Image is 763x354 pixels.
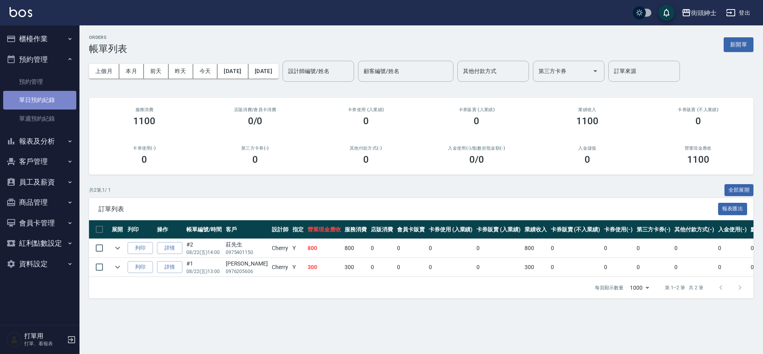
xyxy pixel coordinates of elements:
td: 0 [474,239,523,258]
h2: 卡券使用(-) [99,146,190,151]
button: expand row [112,261,124,273]
h3: 0 [695,115,701,127]
h3: 0 [363,154,369,165]
th: 店販消費 [369,220,395,239]
td: 300 [343,258,369,277]
a: 單日預約紀錄 [3,91,76,109]
h2: 卡券販賣 (不入業績) [652,107,744,112]
td: 0 [395,239,427,258]
td: 300 [523,258,549,277]
button: save [658,5,674,21]
h3: 0 [141,154,147,165]
button: 登出 [723,6,753,20]
div: 街頭紳士 [691,8,717,18]
th: 其他付款方式(-) [672,220,716,239]
th: 帳單編號/時間 [184,220,224,239]
button: Open [589,65,602,77]
h3: 0/0 [248,115,263,127]
button: 列印 [128,261,153,273]
th: 操作 [155,220,184,239]
p: 08/22 (五) 13:00 [186,268,222,275]
h3: 0 [252,154,258,165]
td: 0 [635,239,673,258]
td: Y [290,239,306,258]
button: 資料設定 [3,254,76,274]
button: 前天 [144,64,168,79]
div: 莊先生 [226,240,268,249]
button: 全部展開 [724,184,754,196]
a: 詳情 [157,261,182,273]
button: 報表匯出 [718,203,748,215]
button: 報表及分析 [3,131,76,152]
button: 上個月 [89,64,119,79]
td: 800 [343,239,369,258]
button: [DATE] [248,64,279,79]
a: 預約管理 [3,73,76,91]
a: 詳情 [157,242,182,254]
p: 共 2 筆, 1 / 1 [89,187,111,194]
td: 0 [369,258,395,277]
td: 0 [427,258,475,277]
h5: 打單用 [24,332,65,340]
th: 會員卡販賣 [395,220,427,239]
h2: 卡券販賣 (入業績) [431,107,523,112]
p: 0976205606 [226,268,268,275]
button: 今天 [193,64,218,79]
td: 0 [672,258,716,277]
td: #2 [184,239,224,258]
h3: 1100 [687,154,709,165]
td: Cherry [270,239,290,258]
button: 街頭紳士 [678,5,720,21]
th: 卡券販賣 (入業績) [474,220,523,239]
td: 0 [427,239,475,258]
button: 客戶管理 [3,151,76,172]
button: 新開單 [724,37,753,52]
td: 0 [716,239,749,258]
th: 卡券販賣 (不入業績) [549,220,602,239]
h2: 入金使用(-) /點數折抵金額(-) [431,146,523,151]
h2: 業績收入 [542,107,633,112]
button: 本月 [119,64,144,79]
td: 0 [549,239,602,258]
h2: 入金儲值 [542,146,633,151]
p: 08/22 (五) 14:00 [186,249,222,256]
h3: 0 [474,115,479,127]
th: 營業現金應收 [306,220,343,239]
td: 0 [602,239,635,258]
button: 會員卡管理 [3,213,76,233]
td: 0 [672,239,716,258]
td: Cherry [270,258,290,277]
img: Person [6,332,22,348]
td: 800 [306,239,343,258]
h2: 店販消費 /會員卡消費 [209,107,301,112]
p: 每頁顯示數量 [595,284,624,291]
h3: 服務消費 [99,107,190,112]
img: Logo [10,7,32,17]
button: 櫃檯作業 [3,29,76,49]
th: 入金使用(-) [716,220,749,239]
div: 1000 [627,277,652,298]
h3: 帳單列表 [89,43,127,54]
span: 訂單列表 [99,205,718,213]
td: Y [290,258,306,277]
p: 0975401150 [226,249,268,256]
td: 0 [549,258,602,277]
h2: ORDERS [89,35,127,40]
th: 列印 [126,220,155,239]
th: 設計師 [270,220,290,239]
th: 卡券使用(-) [602,220,635,239]
td: #1 [184,258,224,277]
td: 800 [523,239,549,258]
th: 展開 [110,220,126,239]
h2: 第三方卡券(-) [209,146,301,151]
button: 商品管理 [3,192,76,213]
button: 列印 [128,242,153,254]
h3: 0 [363,115,369,127]
a: 報表匯出 [718,205,748,212]
h3: 0 /0 [469,154,484,165]
th: 第三方卡券(-) [635,220,673,239]
h3: 1100 [133,115,155,127]
td: 0 [716,258,749,277]
button: expand row [112,242,124,254]
div: [PERSON_NAME] [226,260,268,268]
